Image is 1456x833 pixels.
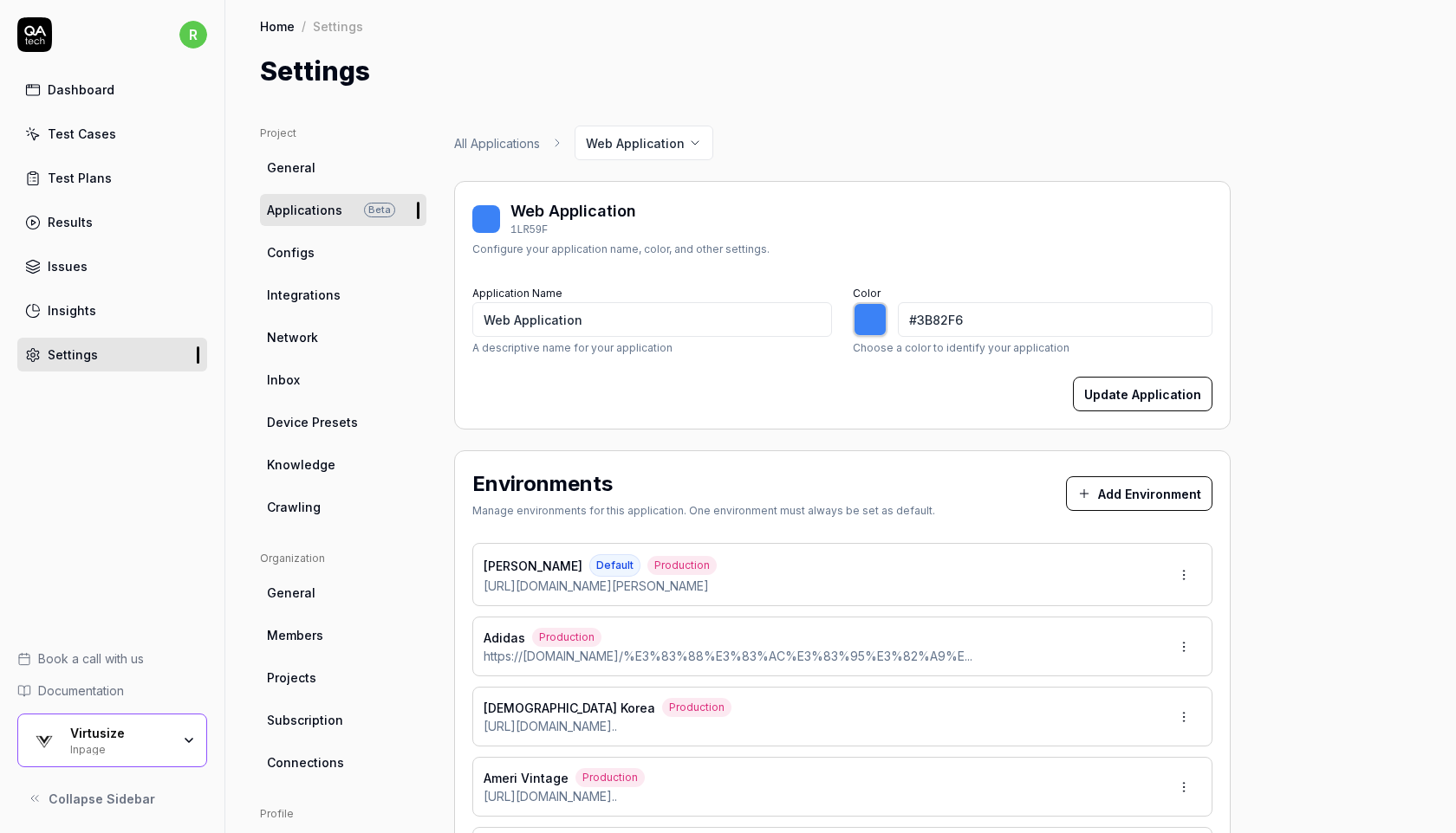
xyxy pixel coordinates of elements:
[472,302,832,337] input: My Application
[260,449,426,481] a: Knowledge
[48,345,98,364] div: Settings
[586,134,685,152] span: Web Application
[267,286,341,304] span: Integrations
[267,668,316,687] span: Projects
[260,152,426,184] a: General
[48,125,116,143] div: Test Cases
[179,21,207,48] span: r
[484,647,972,665] span: https://[DOMAIN_NAME]/%E3%83%88%E3%83%AC%E3%83%95%E3%82%A9%E...
[260,704,426,736] a: Subscription
[48,257,88,275] div: Issues
[260,662,426,694] a: Projects
[17,117,207,151] a: Test Cases
[260,619,426,651] a: Members
[17,73,207,107] a: Dashboard
[260,126,426,141] div: Project
[260,491,426,523] a: Crawling
[575,768,645,787] span: Production
[898,302,1212,337] input: #3B82F6
[1066,476,1212,511] button: Add Environment
[853,340,1212,356] p: Choose a color to identify your application
[260,236,426,268] a: Configs
[267,328,318,346] span: Network
[662,698,731,717] span: Production
[260,406,426,438] a: Device Presets
[472,468,613,500] h2: Environments
[302,17,306,35] div: /
[260,52,370,91] h1: Settings
[260,551,426,566] div: Organization
[484,769,569,787] span: Ameri Vintage
[17,294,207,327] a: Insights
[48,169,112,187] div: Test Plans
[260,17,295,35] a: Home
[17,681,207,700] a: Documentation
[484,699,655,717] span: [DEMOGRAPHIC_DATA] Korea
[179,17,207,52] button: r
[17,781,207,816] button: Collapse Sidebar
[29,725,60,756] img: Virtusize Logo
[267,498,321,516] span: Crawling
[267,371,300,389] span: Inbox
[17,649,207,668] a: Book a call with us
[70,726,171,741] div: Virtusize
[1073,377,1212,411] button: Update Application
[484,629,525,647] span: Adidas
[49,790,155,808] span: Collapse Sidebar
[260,321,426,353] a: Network
[48,301,96,320] div: Insights
[260,194,426,226] a: ApplicationsBeta
[260,806,426,822] div: Profile
[267,584,315,602] span: General
[267,201,342,219] span: Applications
[17,338,207,371] a: Settings
[484,577,709,595] span: [URL][DOMAIN_NAME][PERSON_NAME]
[260,577,426,609] a: General
[267,711,343,729] span: Subscription
[589,554,640,577] span: Default
[38,649,144,668] span: Book a call with us
[484,717,617,735] span: [URL][DOMAIN_NAME]..
[575,126,713,160] button: Web Application
[472,242,770,257] div: Configure your application name, color, and other settings.
[267,413,358,431] span: Device Presets
[267,243,315,262] span: Configs
[38,681,124,700] span: Documentation
[454,134,540,152] a: All Applications
[472,287,562,300] label: Application Name
[510,199,636,223] div: Web Application
[48,81,114,99] div: Dashboard
[267,626,323,644] span: Members
[484,557,582,575] span: [PERSON_NAME]
[17,714,207,767] button: Virtusize LogoVirtusizeInpage
[647,556,717,575] span: Production
[267,455,335,474] span: Knowledge
[260,279,426,311] a: Integrations
[267,158,315,177] span: General
[484,787,617,805] span: [URL][DOMAIN_NAME]..
[853,287,881,300] label: Color
[48,213,93,231] div: Results
[70,741,171,755] div: Inpage
[472,503,935,519] div: Manage environments for this application. One environment must always be set as default.
[260,364,426,396] a: Inbox
[17,161,207,195] a: Test Plans
[472,340,832,356] p: A descriptive name for your application
[260,746,426,778] a: Connections
[510,223,636,238] div: 1LR59F
[267,753,344,772] span: Connections
[313,17,363,35] div: Settings
[364,203,395,217] span: Beta
[17,249,207,283] a: Issues
[17,205,207,239] a: Results
[532,628,601,647] span: Production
